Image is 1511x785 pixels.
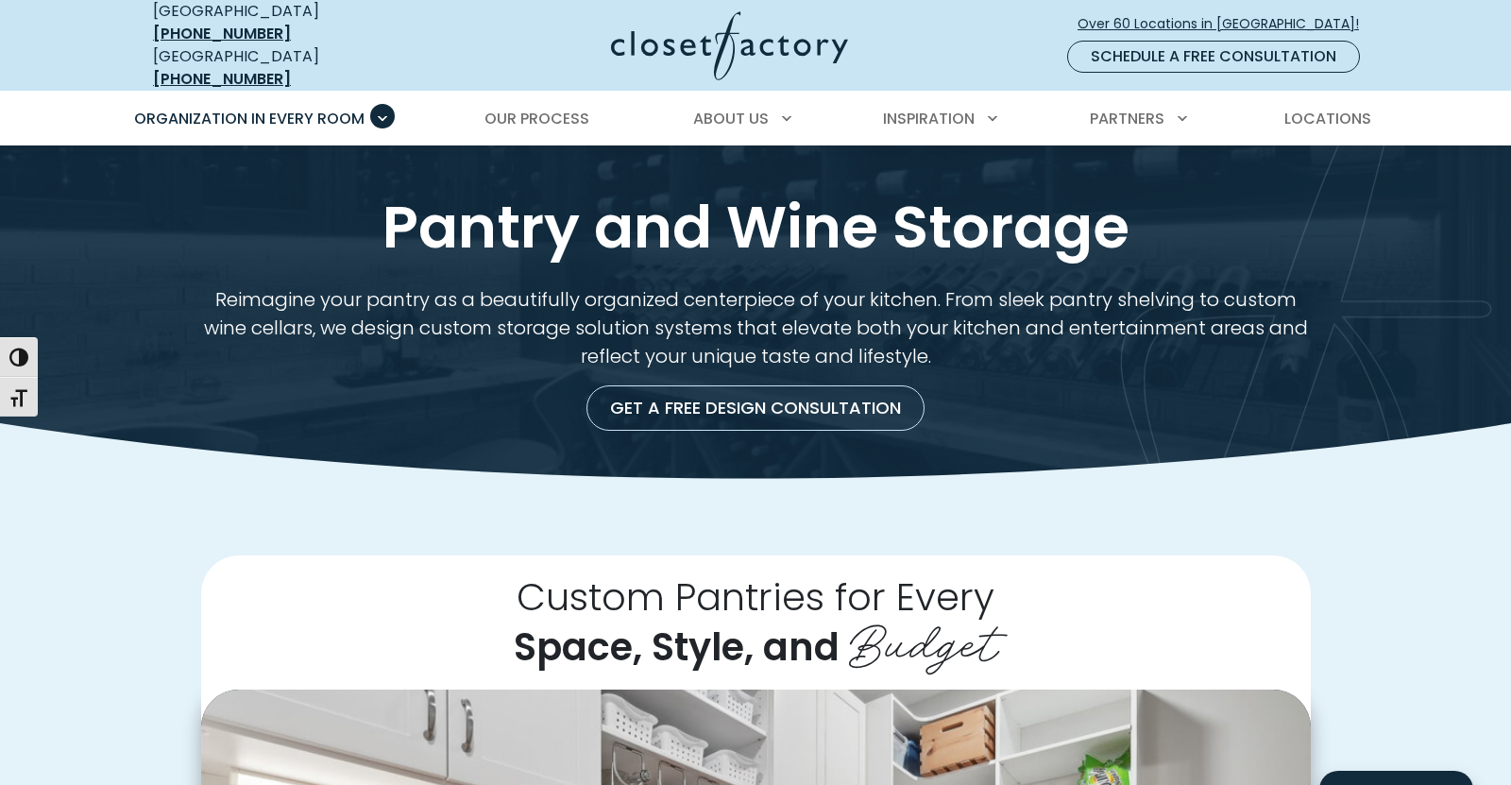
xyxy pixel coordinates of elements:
span: Locations [1284,108,1371,129]
a: [PHONE_NUMBER] [153,23,291,44]
span: Partners [1090,108,1164,129]
p: Reimagine your pantry as a beautifully organized centerpiece of your kitchen. From sleek pantry s... [201,285,1311,370]
div: [GEOGRAPHIC_DATA] [153,45,427,91]
span: About Us [693,108,769,129]
span: Budget [849,601,998,676]
span: Our Process [484,108,589,129]
span: Over 60 Locations in [GEOGRAPHIC_DATA]! [1078,14,1374,34]
span: Custom Pantries for Every [517,571,994,623]
img: Closet Factory Logo [611,11,848,80]
h1: Pantry and Wine Storage [149,191,1362,263]
a: Get a Free Design Consultation [586,385,925,431]
nav: Primary Menu [121,93,1390,145]
a: Over 60 Locations in [GEOGRAPHIC_DATA]! [1077,8,1375,41]
span: Inspiration [883,108,975,129]
a: [PHONE_NUMBER] [153,68,291,90]
span: Space, Style, and [514,621,840,674]
a: Schedule a Free Consultation [1067,41,1360,73]
span: Organization in Every Room [134,108,365,129]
